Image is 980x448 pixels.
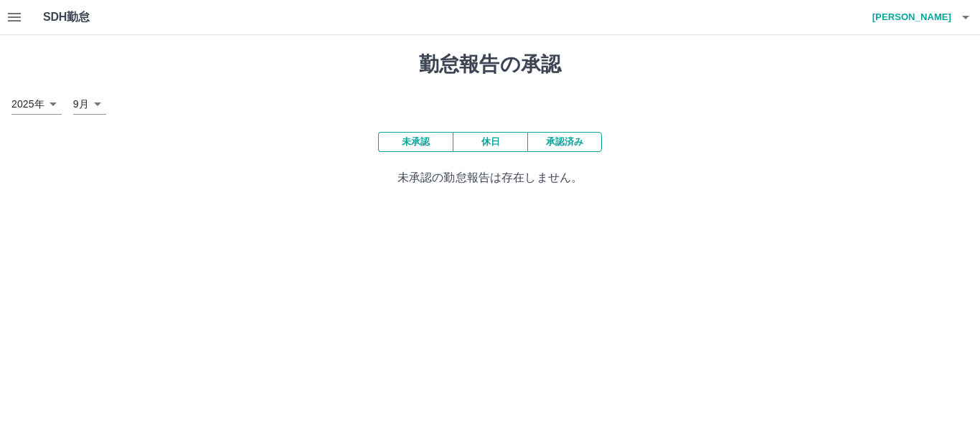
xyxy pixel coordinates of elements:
button: 休日 [453,132,527,152]
button: 承認済み [527,132,602,152]
button: 未承認 [378,132,453,152]
p: 未承認の勤怠報告は存在しません。 [11,169,969,186]
div: 9月 [73,94,106,115]
h1: 勤怠報告の承認 [11,52,969,77]
div: 2025年 [11,94,62,115]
